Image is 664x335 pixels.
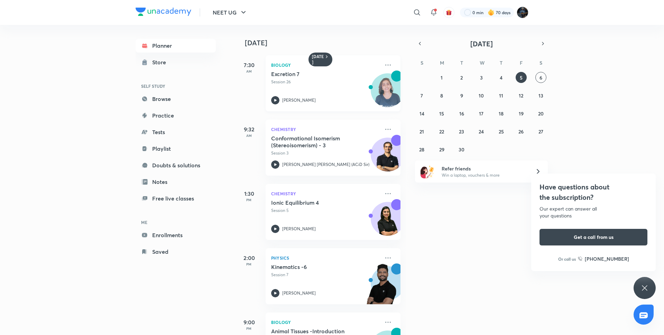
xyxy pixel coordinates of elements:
abbr: September 23, 2025 [459,128,464,135]
p: [PERSON_NAME] [282,290,316,296]
img: unacademy [362,263,400,311]
p: Session 3 [271,150,380,156]
a: Enrollments [136,228,216,242]
img: yH5BAEAAAAALAAAAAABAAEAAAIBRAA7 [612,182,656,219]
p: [PERSON_NAME] [PERSON_NAME] (ACiD Sir) [282,161,369,168]
button: September 7, 2025 [416,90,427,101]
h4: Have questions about the subscription? [539,182,647,203]
abbr: September 8, 2025 [440,92,443,99]
button: September 5, 2025 [516,72,527,83]
a: Company Logo [136,8,191,18]
img: Avatar [371,141,404,175]
p: AM [235,133,263,138]
abbr: September 18, 2025 [499,110,504,117]
abbr: September 6, 2025 [539,74,542,81]
h5: 9:32 [235,125,263,133]
button: September 4, 2025 [496,72,507,83]
abbr: September 11, 2025 [499,92,503,99]
button: September 12, 2025 [516,90,527,101]
abbr: September 15, 2025 [439,110,444,117]
button: September 10, 2025 [476,90,487,101]
button: September 13, 2025 [535,90,546,101]
abbr: September 14, 2025 [419,110,424,117]
p: Session 7 [271,272,380,278]
h5: 2:00 [235,254,263,262]
button: September 21, 2025 [416,126,427,137]
abbr: September 10, 2025 [479,92,484,99]
button: September 18, 2025 [496,108,507,119]
p: Or call us [558,256,576,262]
h5: Animal Tissues -Introduction [271,328,357,335]
a: Saved [136,245,216,259]
h4: [DATE] [245,39,407,47]
abbr: September 29, 2025 [439,146,444,153]
p: PM [235,198,263,202]
button: September 11, 2025 [496,90,507,101]
button: September 6, 2025 [535,72,546,83]
a: Practice [136,109,216,122]
a: Playlist [136,142,216,156]
button: September 25, 2025 [496,126,507,137]
img: Purnima Sharma [517,7,528,18]
h5: Excretion 7 [271,71,357,77]
img: referral [421,165,434,178]
abbr: September 21, 2025 [419,128,424,135]
abbr: September 26, 2025 [518,128,524,135]
abbr: September 9, 2025 [460,92,463,99]
button: September 1, 2025 [436,72,447,83]
a: Free live classes [136,192,216,205]
abbr: Friday [520,59,523,66]
p: Session 26 [271,79,380,85]
img: streak [488,9,495,16]
button: September 16, 2025 [456,108,467,119]
a: Browse [136,92,216,106]
img: Company Logo [136,8,191,16]
a: Tests [136,125,216,139]
button: September 24, 2025 [476,126,487,137]
button: avatar [443,7,454,18]
p: AM [235,69,263,73]
a: Store [136,55,216,69]
p: Biology [271,318,380,326]
abbr: Monday [440,59,444,66]
h5: 1:30 [235,189,263,198]
button: [DATE] [425,39,538,48]
button: September 19, 2025 [516,108,527,119]
p: Biology [271,61,380,69]
abbr: September 20, 2025 [538,110,544,117]
a: Doubts & solutions [136,158,216,172]
button: NEET UG [209,6,252,19]
abbr: September 3, 2025 [480,74,483,81]
a: Notes [136,175,216,189]
abbr: Saturday [539,59,542,66]
abbr: September 27, 2025 [538,128,543,135]
div: Store [152,58,170,66]
h6: [PHONE_NUMBER] [585,255,629,262]
abbr: September 13, 2025 [538,92,543,99]
h6: Refer friends [442,165,527,172]
h5: Conformational Isomerism (Stereoisomerism) - 3 [271,135,357,149]
abbr: Tuesday [460,59,463,66]
abbr: September 1, 2025 [441,74,443,81]
button: September 30, 2025 [456,144,467,155]
span: [DATE] [470,39,493,48]
p: [PERSON_NAME] [282,97,316,103]
abbr: September 7, 2025 [421,92,423,99]
button: September 2, 2025 [456,72,467,83]
button: September 8, 2025 [436,90,447,101]
button: September 27, 2025 [535,126,546,137]
abbr: Wednesday [480,59,485,66]
button: September 14, 2025 [416,108,427,119]
abbr: September 2, 2025 [460,74,463,81]
abbr: September 5, 2025 [520,74,523,81]
abbr: September 19, 2025 [519,110,524,117]
abbr: Sunday [421,59,423,66]
abbr: September 30, 2025 [459,146,464,153]
a: [PHONE_NUMBER] [578,255,629,262]
h5: 7:30 [235,61,263,69]
abbr: September 12, 2025 [519,92,523,99]
abbr: Thursday [500,59,502,66]
h5: Ionic Equilibrium 4 [271,199,357,206]
p: PM [235,262,263,266]
p: Physics [271,254,380,262]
